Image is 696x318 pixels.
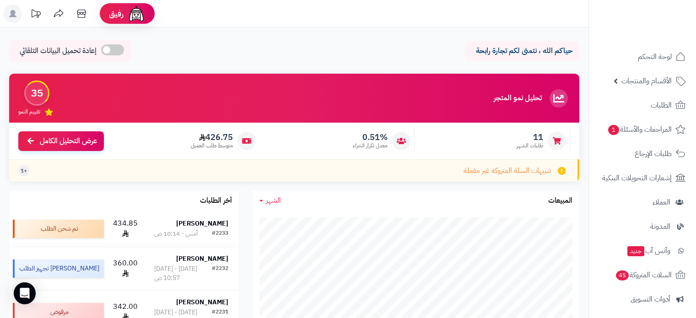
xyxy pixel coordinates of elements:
div: تم شحن الطلب [13,220,104,238]
div: [PERSON_NAME] تجهيز الطلب [13,259,104,278]
a: طلبات الإرجاع [594,143,691,165]
td: 434.85 [108,211,144,247]
img: ai-face.png [127,5,146,23]
a: العملاء [594,191,691,213]
span: +1 [21,167,27,175]
a: عرض التحليل الكامل [18,131,104,151]
span: المدونة [650,220,670,233]
div: #2232 [212,264,228,283]
h3: آخر الطلبات [200,197,232,205]
div: Open Intercom Messenger [14,282,36,304]
strong: [PERSON_NAME] [176,297,228,307]
a: السلات المتروكة45 [594,264,691,286]
td: 360.00 [108,247,144,290]
span: 0.51% [353,132,388,142]
span: الشهر [266,195,281,206]
strong: [PERSON_NAME] [176,254,228,264]
span: معدل تكرار الشراء [353,142,388,150]
div: #2233 [212,229,228,238]
span: 11 [517,132,543,142]
h3: تحليل نمو المتجر [494,94,542,102]
div: أمس - 10:14 ص [154,229,198,238]
span: السلات المتروكة [615,269,672,281]
a: الطلبات [594,94,691,116]
span: طلبات الشهر [517,142,543,150]
span: إشعارات التحويلات البنكية [602,172,672,184]
a: أدوات التسويق [594,288,691,310]
span: تقييم النمو [18,108,40,116]
span: الطلبات [651,99,672,112]
span: لوحة التحكم [638,50,672,63]
span: 45 [616,270,629,280]
span: العملاء [653,196,670,209]
p: حياكم الله ، نتمنى لكم تجارة رابحة [472,46,572,56]
span: متوسط طلب العميل [191,142,233,150]
span: طلبات الإرجاع [635,147,672,160]
span: المراجعات والأسئلة [607,123,672,136]
span: إعادة تحميل البيانات التلقائي [20,46,97,56]
span: وآتس آب [626,244,670,257]
span: جديد [627,246,644,256]
span: 1 [608,125,619,135]
a: الشهر [259,195,281,206]
a: إشعارات التحويلات البنكية [594,167,691,189]
span: تنبيهات السلة المتروكة غير مفعلة [464,166,551,176]
a: تحديثات المنصة [24,5,47,25]
span: أدوات التسويق [631,293,670,306]
a: المراجعات والأسئلة1 [594,119,691,140]
span: عرض التحليل الكامل [40,136,97,146]
a: وآتس آبجديد [594,240,691,262]
div: [DATE] - [DATE] 10:57 ص [154,264,212,283]
a: لوحة التحكم [594,46,691,68]
strong: [PERSON_NAME] [176,219,228,228]
span: الأقسام والمنتجات [621,75,672,87]
span: 426.75 [191,132,233,142]
a: المدونة [594,216,691,237]
h3: المبيعات [548,197,572,205]
span: رفيق [109,8,124,19]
